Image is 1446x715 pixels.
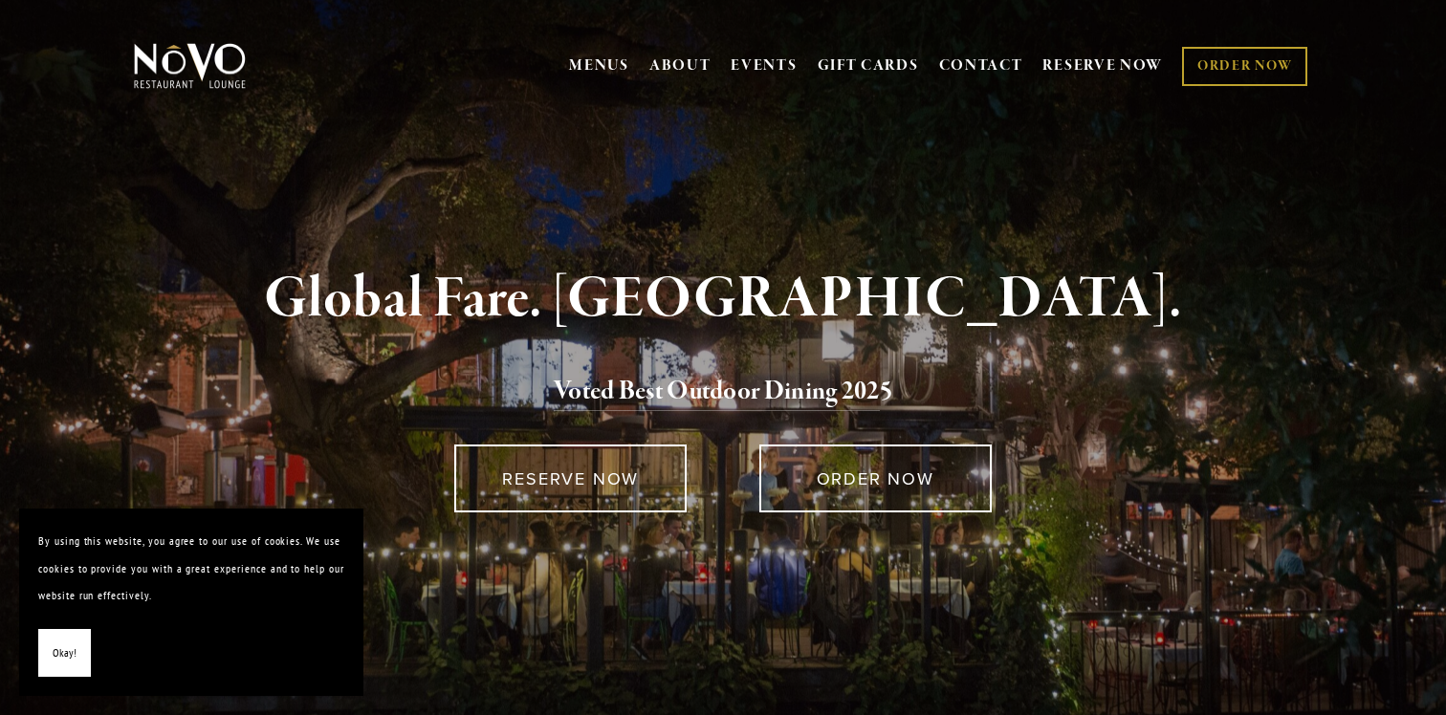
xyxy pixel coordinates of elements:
p: By using this website, you agree to our use of cookies. We use cookies to provide you with a grea... [38,528,344,610]
a: Voted Best Outdoor Dining 202 [554,375,880,411]
a: RESERVE NOW [1042,48,1163,84]
h2: 5 [165,372,1281,412]
span: Okay! [53,639,77,667]
img: Novo Restaurant &amp; Lounge [130,42,250,90]
a: GIFT CARDS [818,48,919,84]
a: MENUS [569,56,629,76]
strong: Global Fare. [GEOGRAPHIC_DATA]. [264,263,1181,336]
a: CONTACT [939,48,1023,84]
a: RESERVE NOW [454,444,687,512]
a: ORDER NOW [1182,47,1307,86]
a: ABOUT [649,56,712,76]
a: ORDER NOW [759,444,992,512]
a: EVENTS [731,56,797,76]
section: Cookie banner [19,509,363,696]
button: Okay! [38,629,91,678]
